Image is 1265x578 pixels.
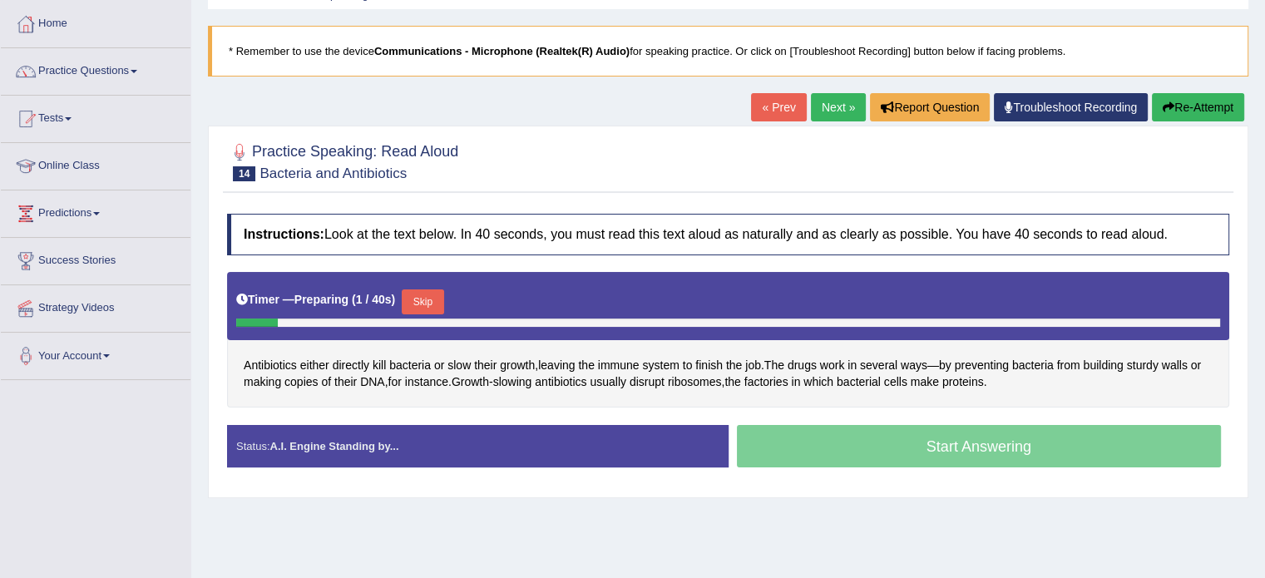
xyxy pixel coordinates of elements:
span: Click to see word definition [1127,357,1159,374]
a: Success Stories [1,238,190,279]
span: Click to see word definition [1083,357,1123,374]
small: Bacteria and Antibiotics [259,165,407,181]
div: Status: [227,425,729,467]
button: Report Question [870,93,990,121]
a: Home [1,1,190,42]
a: Troubleshoot Recording [994,93,1148,121]
span: Click to see word definition [590,373,626,391]
span: Click to see word definition [820,357,845,374]
span: Click to see word definition [860,357,897,374]
span: Click to see word definition [745,357,761,374]
span: Click to see word definition [642,357,679,374]
a: Tests [1,96,190,137]
strong: A.I. Engine Standing by... [269,440,398,452]
span: Click to see word definition [1057,357,1080,374]
span: Click to see word definition [939,357,951,374]
span: Click to see word definition [837,373,881,391]
span: Click to see word definition [724,373,740,391]
b: ) [392,293,396,306]
span: Click to see word definition [434,357,444,374]
span: Click to see word definition [388,373,402,391]
span: Click to see word definition [1191,357,1201,374]
span: Click to see word definition [630,373,665,391]
span: Click to see word definition [683,357,693,374]
span: Click to see word definition [333,357,369,374]
span: Click to see word definition [360,373,385,391]
button: Re-Attempt [1152,93,1244,121]
b: ( [352,293,356,306]
span: Click to see word definition [244,357,297,374]
b: Instructions: [244,227,324,241]
span: Click to see word definition [244,373,281,391]
span: Click to see word definition [901,357,927,374]
span: Click to see word definition [884,373,907,391]
span: Click to see word definition [744,373,788,391]
span: Click to see word definition [911,373,939,391]
h4: Look at the text below. In 40 seconds, you must read this text aloud as naturally and as clearly ... [227,214,1229,255]
span: Click to see word definition [598,357,640,374]
a: Your Account [1,333,190,374]
blockquote: * Remember to use the device for speaking practice. Or click on [Troubleshoot Recording] button b... [208,26,1248,77]
span: Click to see word definition [373,357,386,374]
span: Click to see word definition [578,357,594,374]
span: Click to see word definition [942,373,984,391]
span: Click to see word definition [452,373,489,391]
b: 1 / 40s [356,293,392,306]
div: , . — , . - , . [227,272,1229,408]
button: Skip [402,289,443,314]
span: Click to see word definition [1012,357,1054,374]
span: Click to see word definition [1162,357,1188,374]
span: Click to see word definition [389,357,431,374]
a: Online Class [1,143,190,185]
span: Click to see word definition [300,357,329,374]
h2: Practice Speaking: Read Aloud [227,140,458,181]
span: Click to see word definition [474,357,497,374]
span: Click to see word definition [695,357,723,374]
span: Click to see word definition [538,357,575,374]
a: Practice Questions [1,48,190,90]
a: Strategy Videos [1,285,190,327]
span: Click to see word definition [334,373,357,391]
b: Preparing [294,293,348,306]
span: Click to see word definition [668,373,722,391]
span: Click to see word definition [535,373,586,391]
span: Click to see word definition [791,373,800,391]
span: Click to see word definition [500,357,535,374]
span: Click to see word definition [847,357,857,374]
span: Click to see word definition [447,357,471,374]
span: 14 [233,166,255,181]
span: Click to see word definition [405,373,448,391]
h5: Timer — [236,294,395,306]
span: Click to see word definition [788,357,817,374]
a: Next » [811,93,866,121]
span: Click to see word definition [284,373,318,391]
span: Click to see word definition [764,357,784,374]
span: Click to see word definition [803,373,833,391]
b: Communications - Microphone (Realtek(R) Audio) [374,45,630,57]
span: Click to see word definition [955,357,1009,374]
a: « Prev [751,93,806,121]
a: Predictions [1,190,190,232]
span: Click to see word definition [321,373,331,391]
span: Click to see word definition [726,357,742,374]
span: Click to see word definition [493,373,532,391]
